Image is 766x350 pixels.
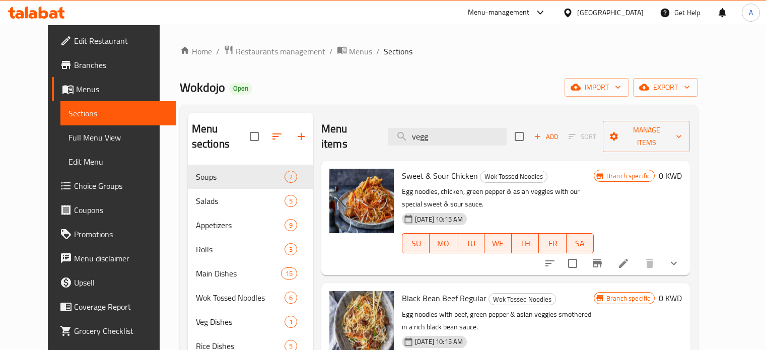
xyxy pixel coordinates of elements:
span: [DATE] 10:15 AM [411,215,467,224]
a: Sections [60,101,176,125]
a: Branches [52,53,176,77]
div: items [281,267,297,279]
div: Soups2 [188,165,313,189]
span: MO [434,236,453,251]
button: import [565,78,629,97]
span: Add [532,131,560,143]
span: Black Bean Beef Regular [402,291,486,306]
button: TU [457,233,484,253]
a: Full Menu View [60,125,176,150]
button: delete [638,251,662,275]
nav: breadcrumb [180,45,699,58]
div: items [285,219,297,231]
a: Upsell [52,270,176,295]
div: Menu-management [468,7,530,19]
div: items [285,171,297,183]
span: Salads [196,195,285,207]
div: items [285,316,297,328]
div: Main Dishes15 [188,261,313,286]
li: / [329,45,333,57]
div: Salads5 [188,189,313,213]
div: Open [229,83,252,95]
a: Edit Restaurant [52,29,176,53]
p: Egg noodles, chicken, green pepper & asian veggies with our special sweet & sour sauce. [402,185,594,211]
div: items [285,195,297,207]
h2: Menu items [321,121,376,152]
button: SA [567,233,594,253]
span: Branch specific [602,171,654,181]
span: [DATE] 10:15 AM [411,337,467,346]
a: Restaurants management [224,45,325,58]
a: Coverage Report [52,295,176,319]
span: Sort sections [265,124,289,149]
button: Manage items [603,121,690,152]
span: Add item [530,129,562,145]
button: sort-choices [538,251,562,275]
h2: Menu sections [192,121,250,152]
div: [GEOGRAPHIC_DATA] [577,7,644,18]
span: Edit Menu [68,156,168,168]
span: export [641,81,690,94]
span: 1 [285,317,297,327]
span: Wok Tossed Noodles [480,171,547,182]
div: Wok Tossed Noodles6 [188,286,313,310]
div: items [285,292,297,304]
button: Add [530,129,562,145]
div: Appetizers9 [188,213,313,237]
span: Sections [68,107,168,119]
span: A [749,7,753,18]
span: Restaurants management [236,45,325,57]
span: 6 [285,293,297,303]
span: Upsell [74,276,168,289]
span: Wok Tossed Noodles [196,292,285,304]
button: FR [539,233,566,253]
span: TH [516,236,535,251]
button: TH [512,233,539,253]
span: Select all sections [244,126,265,147]
span: Edit Restaurant [74,35,168,47]
span: TU [461,236,480,251]
span: Rolls [196,243,285,255]
a: Promotions [52,222,176,246]
li: / [376,45,380,57]
button: Branch-specific-item [585,251,609,275]
span: Coverage Report [74,301,168,313]
span: Sections [384,45,412,57]
span: Grocery Checklist [74,325,168,337]
button: export [633,78,698,97]
span: SA [571,236,590,251]
span: Menus [349,45,372,57]
div: Rolls3 [188,237,313,261]
span: Choice Groups [74,180,168,192]
span: 5 [285,196,297,206]
a: Grocery Checklist [52,319,176,343]
span: SU [406,236,426,251]
button: SU [402,233,430,253]
span: Appetizers [196,219,285,231]
a: Home [180,45,212,57]
span: Promotions [74,228,168,240]
div: Veg Dishes1 [188,310,313,334]
span: Branch specific [602,294,654,303]
span: import [573,81,621,94]
h6: 0 KWD [659,291,682,305]
button: MO [430,233,457,253]
span: Menu disclaimer [74,252,168,264]
span: Coupons [74,204,168,216]
button: WE [484,233,512,253]
span: Select section [509,126,530,147]
span: Sweet & Sour Chicken [402,168,478,183]
span: Select to update [562,253,583,274]
span: 15 [282,269,297,278]
a: Edit menu item [617,257,630,269]
a: Menu disclaimer [52,246,176,270]
span: Select section first [562,129,603,145]
span: Open [229,84,252,93]
span: Veg Dishes [196,316,285,328]
span: FR [543,236,562,251]
input: search [388,128,507,146]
